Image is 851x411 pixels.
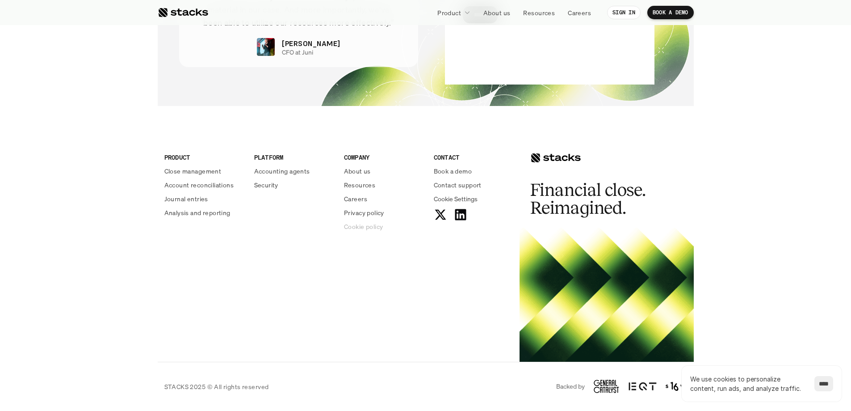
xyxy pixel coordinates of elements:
a: Careers [562,4,596,21]
p: Journal entries [164,194,208,203]
p: Cookie policy [344,222,383,231]
a: BOOK A DEMO [647,6,694,19]
p: Security [254,180,278,190]
a: Accounting agents [254,166,333,176]
a: Security [254,180,333,190]
a: Privacy policy [344,208,423,217]
p: About us [344,166,371,176]
a: Journal entries [164,194,243,203]
p: Product [437,8,461,17]
p: PLATFORM [254,153,333,162]
p: Analysis and reporting [164,208,231,217]
button: Cookie Trigger [434,194,478,203]
p: COMPANY [344,153,423,162]
p: Resources [523,8,555,17]
a: Analysis and reporting [164,208,243,217]
p: We use cookies to personalize content, run ads, and analyze traffic. [690,374,805,393]
a: About us [478,4,516,21]
p: BOOK A DEMO [653,9,688,16]
span: Cookie Settings [434,194,478,203]
p: CFO at Juni [282,49,313,56]
p: Account reconciliations [164,180,234,190]
a: SIGN IN [607,6,641,19]
a: About us [344,166,423,176]
p: Careers [568,8,591,17]
p: Careers [344,194,367,203]
a: Cookie policy [344,222,423,231]
a: Resources [518,4,560,21]
a: Account reconciliations [164,180,243,190]
p: SIGN IN [612,9,635,16]
p: STACKS 2025 © All rights reserved [164,382,269,391]
p: Close management [164,166,222,176]
a: Contact support [434,180,513,190]
p: Contact support [434,180,482,190]
a: Book a demo [434,166,513,176]
a: Close management [164,166,243,176]
p: Book a demo [434,166,472,176]
p: Accounting agents [254,166,310,176]
a: Careers [344,194,423,203]
p: PRODUCT [164,153,243,162]
p: [PERSON_NAME] [282,38,340,49]
p: CONTACT [434,153,513,162]
p: Privacy policy [344,208,384,217]
a: Privacy Policy [105,170,145,177]
p: About us [483,8,510,17]
p: Resources [344,180,376,190]
a: Resources [344,180,423,190]
p: Backed by [556,383,585,390]
h2: Financial close. Reimagined. [530,181,664,217]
